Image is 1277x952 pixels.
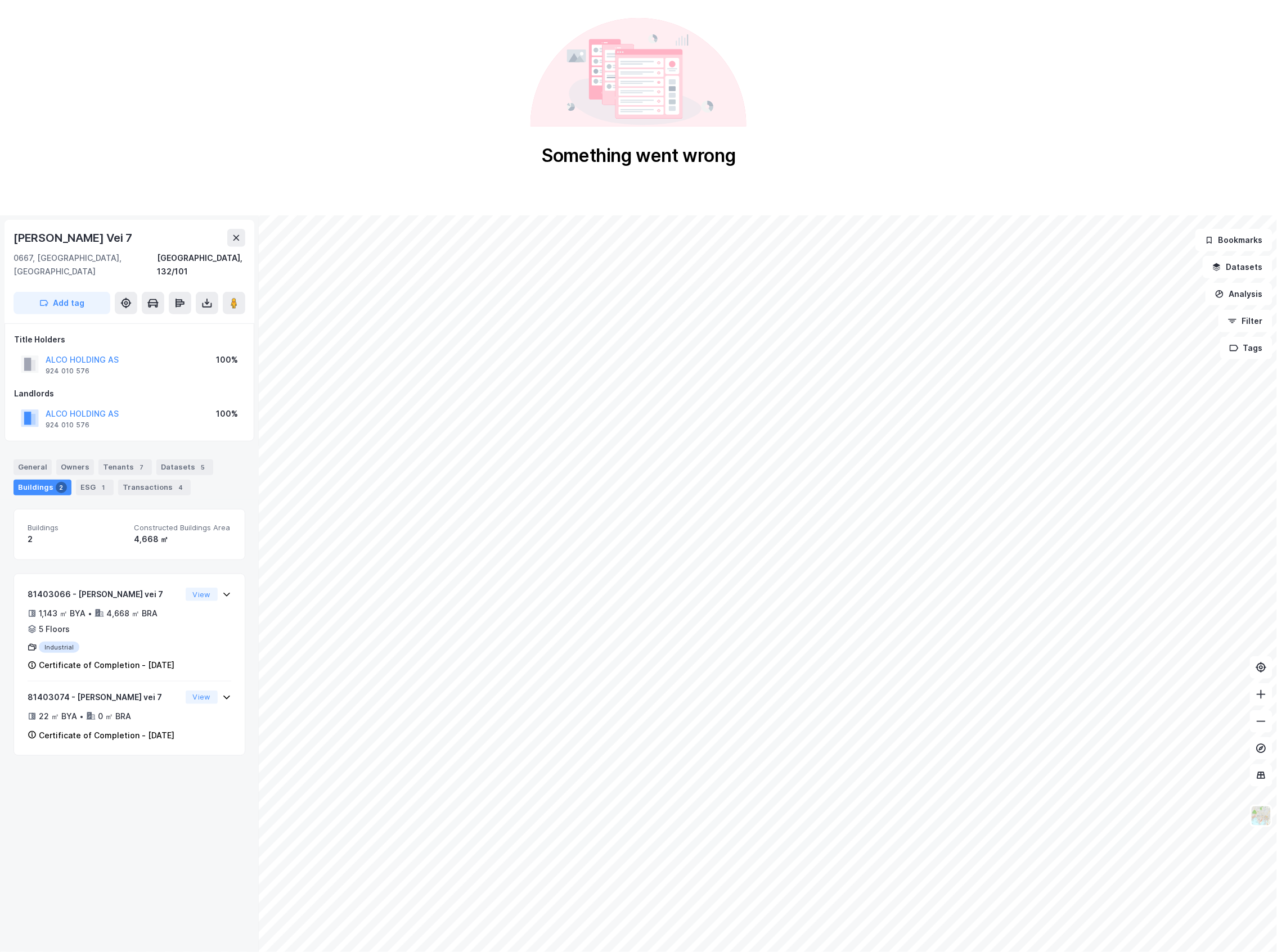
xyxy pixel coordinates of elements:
[1220,337,1272,359] button: Tags
[186,588,218,601] button: View
[28,691,181,704] div: 81403074 - [PERSON_NAME] vei 7
[39,658,174,672] div: Certificate of Completion - [DATE]
[39,710,77,723] div: 22 ㎡ BYA
[14,387,245,400] div: Landlords
[14,292,110,314] button: Add tag
[98,459,152,475] div: Tenants
[216,353,238,367] div: 100%
[1221,898,1277,952] div: Kontrollprogram for chat
[157,251,245,278] div: [GEOGRAPHIC_DATA], 132/101
[28,588,181,601] div: 81403066 - [PERSON_NAME] vei 7
[1203,256,1272,278] button: Datasets
[156,459,213,475] div: Datasets
[1195,229,1272,251] button: Bookmarks
[14,459,52,475] div: General
[56,459,94,475] div: Owners
[39,607,86,620] div: 1,143 ㎡ BYA
[28,533,125,546] div: 2
[56,482,67,493] div: 2
[14,333,245,346] div: Title Holders
[88,609,92,618] div: •
[14,251,157,278] div: 0667, [GEOGRAPHIC_DATA], [GEOGRAPHIC_DATA]
[136,462,147,473] div: 7
[98,482,109,493] div: 1
[28,523,125,533] span: Buildings
[46,367,89,376] div: 924 010 576
[1251,805,1272,827] img: Z
[1206,283,1272,305] button: Analysis
[1218,310,1272,332] button: Filter
[134,533,231,546] div: 4,668 ㎡
[197,462,209,473] div: 5
[134,523,231,533] span: Constructed Buildings Area
[1221,898,1277,952] iframe: Chat Widget
[98,710,131,723] div: 0 ㎡ BRA
[216,407,238,421] div: 100%
[76,480,114,495] div: ESG
[39,622,70,636] div: 5 Floors
[541,145,735,167] div: Something went wrong
[39,729,174,742] div: Certificate of Completion - [DATE]
[46,421,89,430] div: 924 010 576
[79,712,84,721] div: •
[14,480,71,495] div: Buildings
[175,482,186,493] div: 4
[106,607,158,620] div: 4,668 ㎡ BRA
[118,480,191,495] div: Transactions
[186,691,218,704] button: View
[14,229,134,247] div: [PERSON_NAME] Vei 7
